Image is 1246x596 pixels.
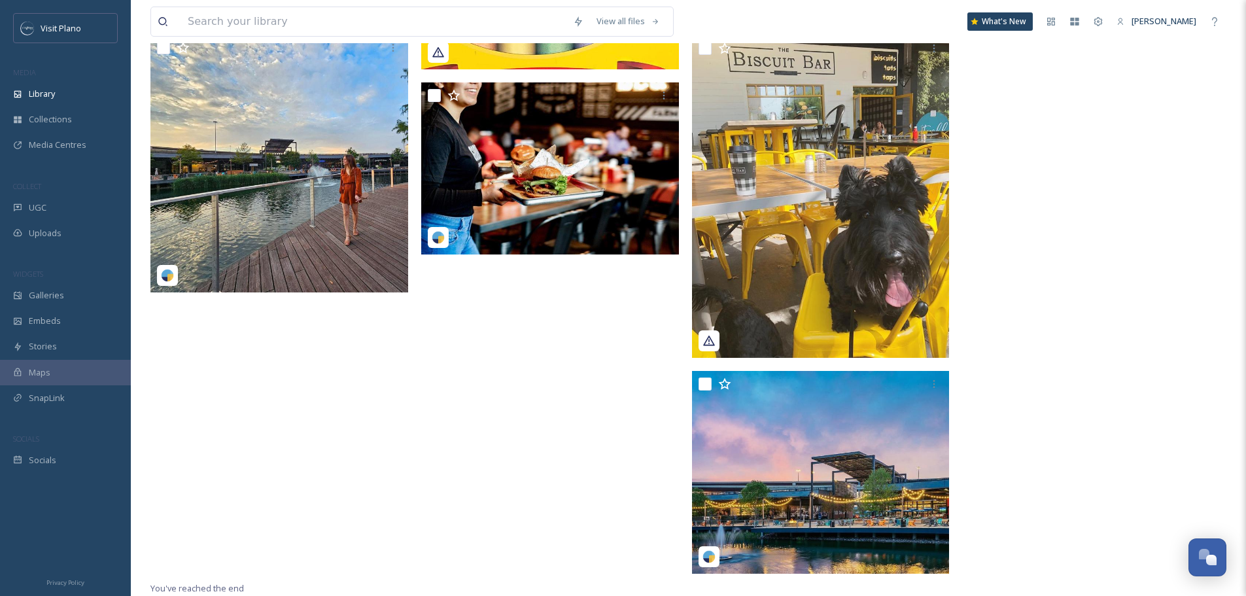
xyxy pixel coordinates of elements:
img: snapsea-logo.png [702,550,716,563]
span: COLLECT [13,181,41,191]
span: Media Centres [29,139,86,151]
span: Visit Plano [41,22,81,34]
span: Library [29,88,55,100]
span: [PERSON_NAME] [1132,15,1196,27]
span: Uploads [29,227,61,239]
span: UGC [29,202,46,214]
button: Open Chat [1188,538,1226,576]
a: What's New [967,12,1033,31]
img: images.jpeg [21,22,34,35]
img: snapsea-logo.png [161,269,174,282]
span: Privacy Policy [46,578,84,587]
a: View all files [590,9,666,34]
span: Socials [29,454,56,466]
img: harborsandhavens_04212025_18031460633516297.jpg [150,35,408,292]
span: MEDIA [13,67,36,77]
span: Embeds [29,315,61,327]
span: You've reached the end [150,582,244,594]
img: snapsea-logo.png [432,231,445,244]
input: Search your library [181,7,566,36]
a: Privacy Policy [46,574,84,589]
span: Collections [29,113,72,126]
img: omniplan_04212025_1898147596498002674_433616541.jpg [692,371,950,574]
span: Stories [29,340,57,353]
img: willythescottie_04212025_1847395358943179446_1334825126.jpg [692,35,950,358]
span: SOCIALS [13,434,39,444]
a: [PERSON_NAME] [1110,9,1203,34]
img: boardwalkgranitepark_04212025_18000218206287770.jpg [421,82,679,254]
span: SnapLink [29,392,65,404]
span: WIDGETS [13,269,43,279]
span: Galleries [29,289,64,302]
span: Maps [29,366,50,379]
